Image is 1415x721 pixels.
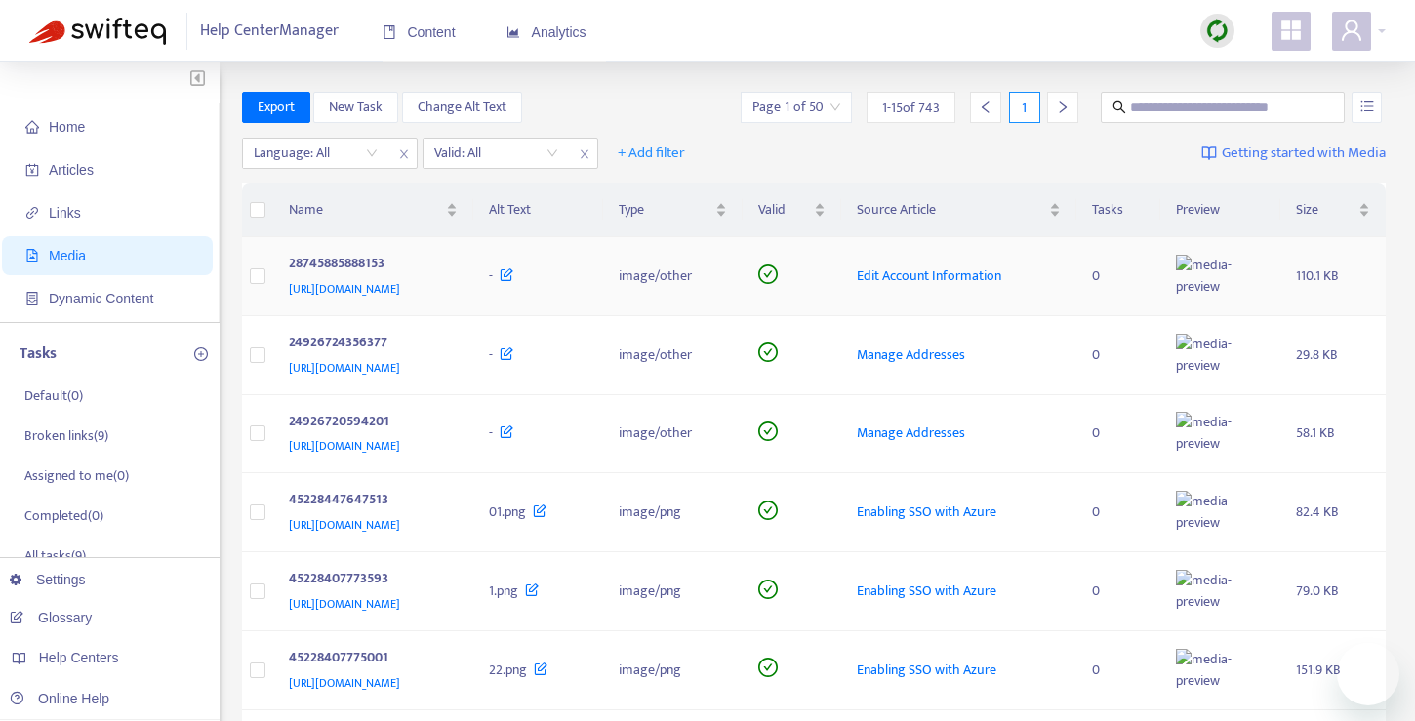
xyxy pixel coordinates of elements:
img: media-preview [1176,491,1234,534]
span: link [25,206,39,220]
a: Online Help [10,691,109,706]
th: Source Article [841,183,1076,237]
div: 151.9 KB [1296,660,1370,681]
span: 01.png [489,501,526,523]
div: 24926724356377 [289,332,451,357]
button: unordered-list [1352,92,1382,123]
span: Name [289,199,442,220]
span: check-circle [758,264,778,284]
span: account-book [25,163,39,177]
span: Enabling SSO with Azure [857,501,996,523]
img: image-link [1201,145,1217,161]
img: media-preview [1176,334,1234,377]
div: 0 [1092,501,1145,523]
img: Swifteq [29,18,166,45]
span: Export [258,97,295,118]
iframe: Button to launch messaging window [1337,643,1399,705]
span: close [391,142,417,166]
span: 22.png [489,659,527,681]
span: [URL][DOMAIN_NAME] [289,594,400,614]
th: Tasks [1076,183,1160,237]
span: Dynamic Content [49,291,153,306]
td: image/png [603,552,743,631]
span: - [489,264,493,287]
span: check-circle [758,342,778,362]
span: Home [49,119,85,135]
span: right [1056,100,1070,114]
span: [URL][DOMAIN_NAME] [289,673,400,693]
span: Valid [758,199,811,220]
td: image/other [603,395,743,474]
span: check-circle [758,421,778,441]
button: Change Alt Text [402,92,522,123]
div: 45228407775001 [289,647,451,672]
th: Preview [1160,183,1280,237]
div: 24926720594201 [289,411,451,436]
td: image/other [603,316,743,395]
span: book [383,25,396,39]
a: Glossary [10,610,92,625]
button: New Task [313,92,398,123]
img: sync.dc5367851b00ba804db3.png [1205,19,1230,43]
span: Enabling SSO with Azure [857,659,996,681]
th: Type [603,183,743,237]
div: 0 [1092,422,1145,444]
span: [URL][DOMAIN_NAME] [289,279,400,299]
th: Alt Text [473,183,603,237]
span: Getting started with Media [1222,142,1386,165]
span: Edit Account Information [857,264,1001,287]
button: Export [242,92,310,123]
span: Links [49,205,81,220]
div: 0 [1092,344,1145,366]
span: Manage Addresses [857,421,965,444]
span: Analytics [506,24,586,40]
td: image/other [603,237,743,316]
p: Assigned to me ( 0 ) [24,465,129,486]
span: Change Alt Text [418,97,506,118]
span: container [25,292,39,305]
span: check-circle [758,658,778,677]
div: 1 [1009,92,1040,123]
td: image/png [603,473,743,552]
span: Help Centers [39,650,119,665]
div: 79.0 KB [1296,581,1370,602]
p: Default ( 0 ) [24,385,83,406]
span: [URL][DOMAIN_NAME] [289,436,400,456]
span: user [1340,19,1363,42]
div: 58.1 KB [1296,422,1370,444]
span: home [25,120,39,134]
button: + Add filter [603,138,700,169]
span: Help Center Manager [200,13,339,50]
div: 45228407773593 [289,568,451,593]
span: Manage Addresses [857,343,965,366]
span: Media [49,248,86,263]
p: Broken links ( 9 ) [24,425,108,446]
span: search [1112,100,1126,114]
span: check-circle [758,580,778,599]
a: Getting started with Media [1201,138,1386,169]
div: 28745885888153 [289,253,451,278]
span: New Task [329,97,383,118]
span: close [572,142,597,166]
span: Enabling SSO with Azure [857,580,996,602]
span: Type [619,199,711,220]
p: Tasks [20,342,57,366]
span: left [979,100,992,114]
img: media-preview [1176,570,1234,613]
span: 1 - 15 of 743 [882,98,940,118]
span: file-image [25,249,39,262]
span: - [489,343,493,366]
span: check-circle [758,501,778,520]
span: Content [383,24,456,40]
th: Size [1280,183,1386,237]
span: appstore [1279,19,1303,42]
span: + Add filter [618,141,685,165]
span: Source Article [857,199,1045,220]
span: area-chart [506,25,520,39]
img: media-preview [1176,255,1234,298]
a: Settings [10,572,86,587]
span: 1.png [489,580,518,602]
div: 45228447647513 [289,489,451,514]
p: Completed ( 0 ) [24,505,103,526]
span: unordered-list [1360,100,1374,113]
